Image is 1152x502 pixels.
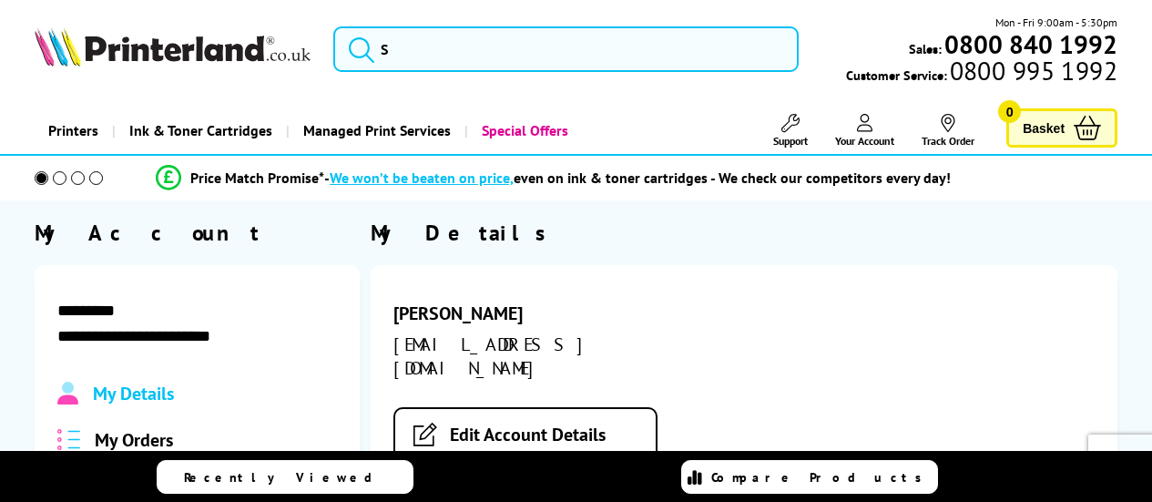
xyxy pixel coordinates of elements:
[681,460,938,494] a: Compare Products
[995,14,1117,31] span: Mon - Fri 9:00am - 5:30pm
[95,428,173,452] span: My Orders
[464,108,582,154] a: Special Offers
[846,62,1117,84] span: Customer Service:
[835,114,894,148] a: Your Account
[57,429,81,450] img: all-order.svg
[711,469,932,486] span: Compare Products
[129,108,272,154] span: Ink & Toner Cartridges
[324,169,951,187] div: - even on ink & toner cartridges - We check our competitors every day!
[835,134,894,148] span: Your Account
[1023,116,1065,140] span: Basket
[1006,108,1117,148] a: Basket 0
[35,219,360,247] div: My Account
[57,382,78,405] img: Profile.svg
[773,134,808,148] span: Support
[35,27,311,70] a: Printerland Logo
[35,108,112,154] a: Printers
[393,333,658,380] div: [EMAIL_ADDRESS][DOMAIN_NAME]
[393,302,658,325] div: [PERSON_NAME]
[184,469,391,486] span: Recently Viewed
[157,460,413,494] a: Recently Viewed
[947,62,1117,79] span: 0800 995 1992
[112,108,286,154] a: Ink & Toner Cartridges
[944,27,1117,61] b: 0800 840 1992
[333,26,799,72] input: S
[93,382,174,405] span: My Details
[9,162,1097,194] li: modal_Promise
[998,100,1021,123] span: 0
[909,40,942,57] span: Sales:
[330,169,514,187] span: We won’t be beaten on price,
[393,407,658,462] a: Edit Account Details
[942,36,1117,53] a: 0800 840 1992
[371,219,1117,247] div: My Details
[286,108,464,154] a: Managed Print Services
[35,27,311,67] img: Printerland Logo
[190,169,324,187] span: Price Match Promise*
[773,114,808,148] a: Support
[922,114,974,148] a: Track Order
